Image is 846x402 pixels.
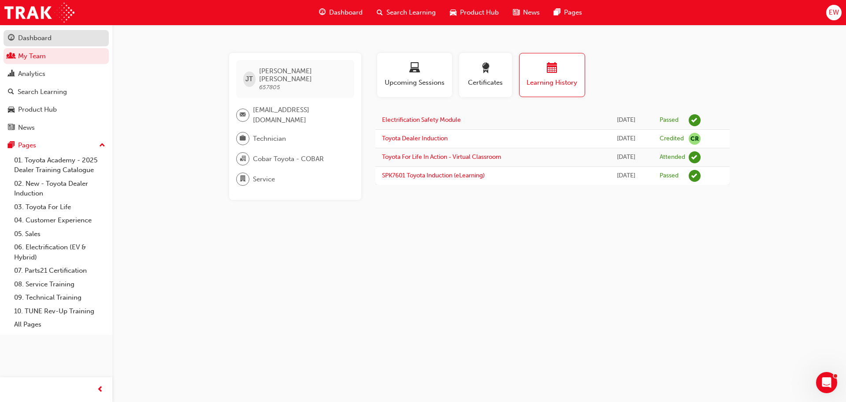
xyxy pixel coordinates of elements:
span: Cobar Toyota - COBAR [253,154,324,164]
span: prev-icon [97,384,104,395]
a: Search Learning [4,84,109,100]
span: news-icon [513,7,519,18]
button: EW [826,5,842,20]
span: laptop-icon [409,63,420,75]
span: Learning History [526,78,578,88]
span: up-icon [99,140,105,151]
a: Toyota Dealer Induction [382,135,448,142]
span: department-icon [240,173,246,185]
span: guage-icon [8,34,15,42]
a: Toyota For Life In Action - Virtual Classroom [382,153,501,161]
a: News [4,120,109,136]
a: 03. Toyota For Life [11,200,109,214]
span: Search Learning [386,8,436,18]
img: Trak [4,3,74,23]
span: chart-icon [8,70,15,78]
span: 657805 [259,83,280,91]
span: JT [245,74,253,84]
span: Dashboard [329,8,363,18]
a: 06. Electrification (EV & Hybrid) [11,240,109,264]
span: search-icon [8,88,14,96]
a: SPK7601 Toyota Induction (eLearning) [382,172,485,179]
span: Pages [564,8,582,18]
div: Attended [660,153,685,162]
div: Dashboard [18,33,52,43]
span: search-icon [377,7,383,18]
span: car-icon [450,7,456,18]
div: Tue Mar 25 2025 23:00:00 GMT+1100 (Australian Eastern Daylight Time) [606,134,646,144]
button: Pages [4,137,109,154]
span: people-icon [8,53,15,60]
span: learningRecordVerb_PASS-icon [689,170,701,182]
span: guage-icon [319,7,326,18]
div: Passed [660,172,679,180]
span: news-icon [8,124,15,132]
a: Analytics [4,66,109,82]
div: Pages [18,140,36,150]
button: Learning History [519,53,585,97]
span: pages-icon [554,7,560,18]
a: Dashboard [4,30,109,46]
a: 02. New - Toyota Dealer Induction [11,177,109,200]
a: 01. Toyota Academy - 2025 Dealer Training Catalogue [11,154,109,177]
span: learningRecordVerb_PASS-icon [689,114,701,126]
div: Credited [660,135,684,143]
span: [PERSON_NAME] [PERSON_NAME] [259,67,347,83]
iframe: Intercom live chat [816,372,837,393]
a: 04. Customer Experience [11,214,109,227]
a: pages-iconPages [547,4,589,22]
span: award-icon [480,63,491,75]
div: Thu Feb 27 2025 18:59:45 GMT+1100 (Australian Eastern Daylight Time) [606,171,646,181]
a: Electrification Safety Module [382,116,461,124]
span: Certificates [466,78,505,88]
span: email-icon [240,109,246,121]
a: 09. Technical Training [11,291,109,304]
div: Analytics [18,69,45,79]
a: car-iconProduct Hub [443,4,506,22]
span: pages-icon [8,142,15,150]
span: Service [253,174,275,184]
div: News [18,123,35,133]
span: car-icon [8,106,15,114]
a: 07. Parts21 Certification [11,264,109,278]
div: Tue Mar 25 2025 09:00:00 GMT+1100 (Australian Eastern Daylight Time) [606,152,646,162]
a: Product Hub [4,101,109,118]
span: Upcoming Sessions [384,78,445,88]
span: calendar-icon [547,63,557,75]
span: organisation-icon [240,153,246,165]
div: Wed Sep 03 2025 10:35:43 GMT+1000 (Australian Eastern Standard Time) [606,115,646,125]
a: search-iconSearch Learning [370,4,443,22]
span: learningRecordVerb_ATTEND-icon [689,151,701,163]
span: EW [829,8,839,18]
div: Passed [660,116,679,124]
span: briefcase-icon [240,133,246,144]
div: Product Hub [18,105,57,115]
span: [EMAIL_ADDRESS][DOMAIN_NAME] [253,105,347,125]
a: 05. Sales [11,227,109,241]
span: News [523,8,540,18]
a: My Team [4,48,109,64]
button: DashboardMy TeamAnalyticsSearch LearningProduct HubNews [4,28,109,137]
a: guage-iconDashboard [312,4,370,22]
button: Certificates [459,53,512,97]
a: 10. TUNE Rev-Up Training [11,304,109,318]
span: null-icon [689,133,701,145]
span: Technician [253,134,286,144]
a: All Pages [11,318,109,331]
a: news-iconNews [506,4,547,22]
button: Upcoming Sessions [377,53,452,97]
a: 08. Service Training [11,278,109,291]
div: Search Learning [18,87,67,97]
span: Product Hub [460,8,499,18]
